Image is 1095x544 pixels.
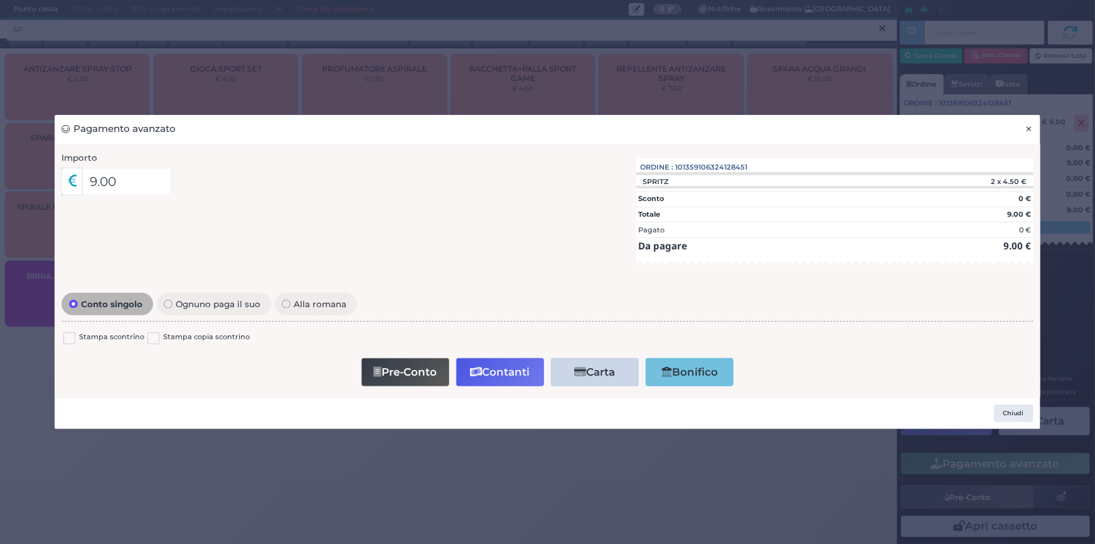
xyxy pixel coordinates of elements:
strong: 9.00 € [1007,210,1031,219]
span: Ordine : [641,162,674,173]
button: Bonifico [646,358,734,386]
button: Pre-Conto [361,358,449,386]
strong: Totale [638,210,660,219]
button: Carta [551,358,639,386]
div: 0 € [1019,225,1031,236]
div: 2 x 4.50 € [934,177,1033,186]
button: Contanti [456,358,544,386]
span: Ognuno paga il suo [173,300,264,308]
label: Importo [61,151,97,164]
strong: 9.00 € [1003,239,1031,252]
h3: Pagamento avanzato [61,122,176,136]
div: Pagato [638,225,665,236]
span: Conto singolo [78,300,146,308]
input: Es. 30.99 [82,168,172,195]
div: SPRITZ [636,177,675,186]
span: Alla romana [291,300,350,308]
label: Stampa copia scontrino [163,332,250,344]
strong: 0 € [1018,194,1031,203]
strong: Sconto [638,194,664,203]
label: Stampa scontrino [79,332,144,344]
span: 101359106324128451 [676,162,748,173]
strong: Da pagare [638,239,687,252]
span: × [1025,122,1034,136]
button: Chiudi [1018,115,1040,143]
button: Chiudi [994,405,1034,422]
